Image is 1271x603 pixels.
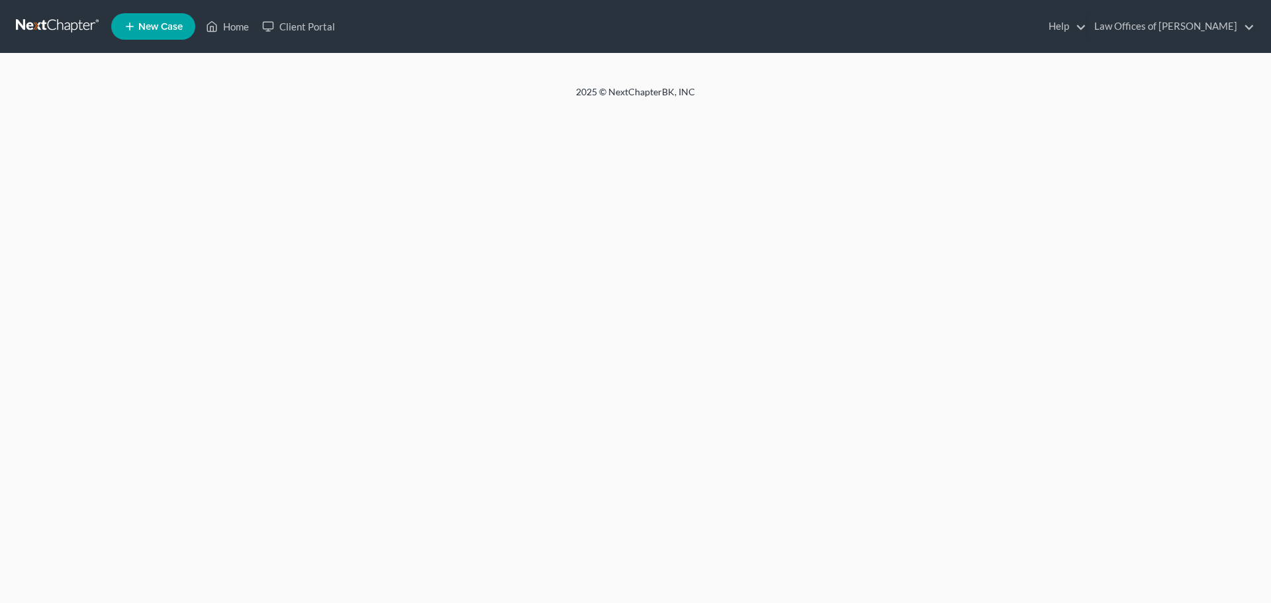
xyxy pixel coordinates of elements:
[1088,15,1254,38] a: Law Offices of [PERSON_NAME]
[1042,15,1086,38] a: Help
[199,15,256,38] a: Home
[256,15,342,38] a: Client Portal
[258,85,1013,109] div: 2025 © NextChapterBK, INC
[111,13,195,40] new-legal-case-button: New Case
